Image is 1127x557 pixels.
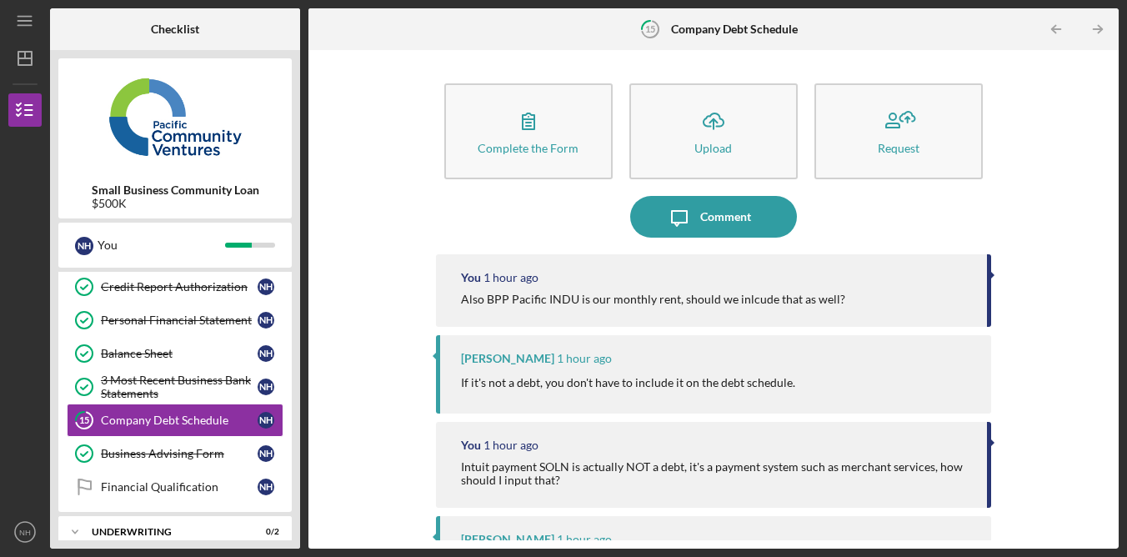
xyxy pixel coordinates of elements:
[461,293,845,306] div: Also BPP Pacific INDU is our monthly rent, should we inlcude that as well?
[101,347,258,360] div: Balance Sheet
[444,83,613,179] button: Complete the Form
[461,271,481,284] div: You
[557,352,612,365] time: 2025-09-12 16:44
[630,196,797,238] button: Comment
[629,83,798,179] button: Upload
[461,352,554,365] div: [PERSON_NAME]
[67,470,283,504] a: Financial QualificationNH
[92,527,238,537] div: Underwriting
[58,67,292,167] img: Product logo
[19,528,31,537] text: NH
[694,142,732,154] div: Upload
[101,280,258,294] div: Credit Report Authorization
[461,460,970,487] div: Intuit payment SOLN is actually NOT a debt, it's a payment system such as merchant services, how ...
[92,183,259,197] b: Small Business Community Loan
[8,515,42,549] button: NH
[75,237,93,255] div: N H
[101,447,258,460] div: Business Advising Form
[101,374,258,400] div: 3 Most Recent Business Bank Statements
[101,314,258,327] div: Personal Financial Statement
[878,142,919,154] div: Request
[258,412,274,429] div: N H
[814,83,983,179] button: Request
[101,414,258,427] div: Company Debt Schedule
[478,142,579,154] div: Complete the Form
[249,527,279,537] div: 0 / 2
[483,439,538,452] time: 2025-09-12 16:42
[101,480,258,494] div: Financial Qualification
[461,439,481,452] div: You
[67,437,283,470] a: Business Advising FormNH
[258,445,274,462] div: N H
[461,374,795,392] p: If it's not a debt, you don't have to include it on the debt schedule.
[98,231,225,259] div: You
[645,23,655,34] tspan: 15
[258,312,274,329] div: N H
[67,337,283,370] a: Balance SheetNH
[700,196,751,238] div: Comment
[258,479,274,495] div: N H
[151,23,199,36] b: Checklist
[79,415,89,426] tspan: 15
[67,304,283,337] a: Personal Financial StatementNH
[258,379,274,395] div: N H
[67,270,283,304] a: Credit Report AuthorizationNH
[67,370,283,404] a: 3 Most Recent Business Bank StatementsNH
[557,533,612,546] time: 2025-09-12 16:36
[671,23,798,36] b: Company Debt Schedule
[67,404,283,437] a: 15Company Debt ScheduleNH
[258,278,274,295] div: N H
[461,533,554,546] div: [PERSON_NAME]
[483,271,538,284] time: 2025-09-12 16:45
[258,345,274,362] div: N H
[92,197,259,210] div: $500K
